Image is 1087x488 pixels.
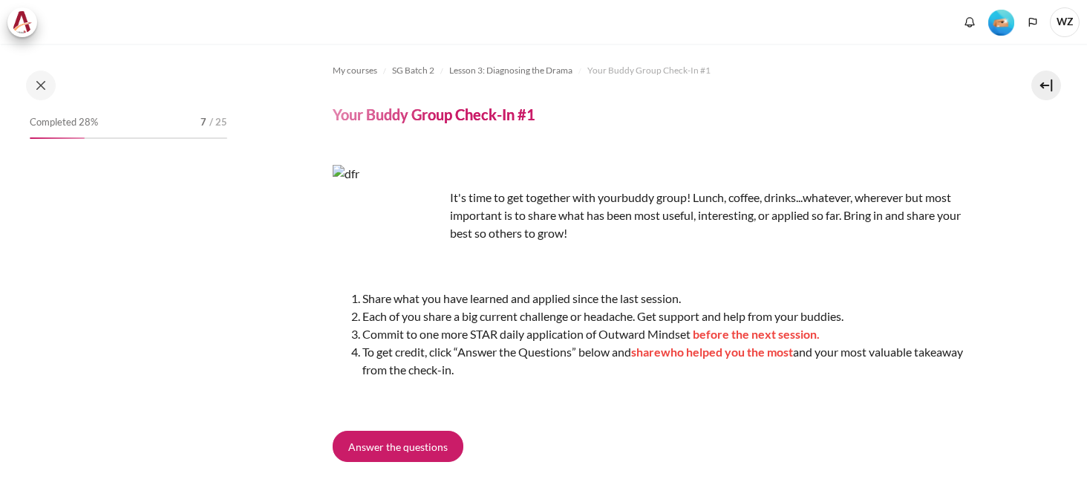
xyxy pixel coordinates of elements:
button: Languages [1022,11,1044,33]
p: buddy group! Lunch, coffee, drinks...whatever, wherever but most important is to share what has b... [333,189,982,242]
img: Level #2 [988,10,1014,36]
a: Lesson 3: Diagnosing the Drama [449,62,572,79]
span: SG Batch 2 [392,64,434,77]
nav: Navigation bar [333,59,982,82]
span: Lesson 3: Diagnosing the Drama [449,64,572,77]
span: / 25 [209,115,227,130]
div: 28% [30,137,85,139]
li: Commit to one more STAR daily application of Outward Mindset [362,325,982,343]
a: Answer the questions [333,431,463,462]
a: Level #2 [982,8,1020,36]
a: My courses [333,62,377,79]
div: Show notification window with no new notifications [959,11,981,33]
span: WZ [1050,7,1080,37]
div: Level #2 [988,8,1014,36]
span: Answer the questions [348,439,448,455]
li: Share what you have learned and applied since the last session. [362,290,982,308]
a: Your Buddy Group Check-In #1 [587,62,711,79]
span: My courses [333,64,377,77]
span: Your Buddy Group Check-In #1 [587,64,711,77]
h4: Your Buddy Group Check-In #1 [333,105,535,124]
img: Architeck [12,11,33,33]
span: Completed 28% [30,115,98,130]
img: dfr [333,165,444,276]
span: . [817,327,820,341]
span: 7 [200,115,206,130]
span: share [631,345,661,359]
span: It's time to get together with your [450,190,621,204]
a: Architeck Architeck [7,7,45,37]
a: SG Batch 2 [392,62,434,79]
a: User menu [1050,7,1080,37]
span: before the next session [693,327,817,341]
span: who helped you the most [661,345,793,359]
span: Each of you share a big current challenge or headache. Get support and help from your buddies. [362,309,843,323]
li: To get credit, click “Answer the Questions” below and and your most valuable takeaway from the ch... [362,343,982,379]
